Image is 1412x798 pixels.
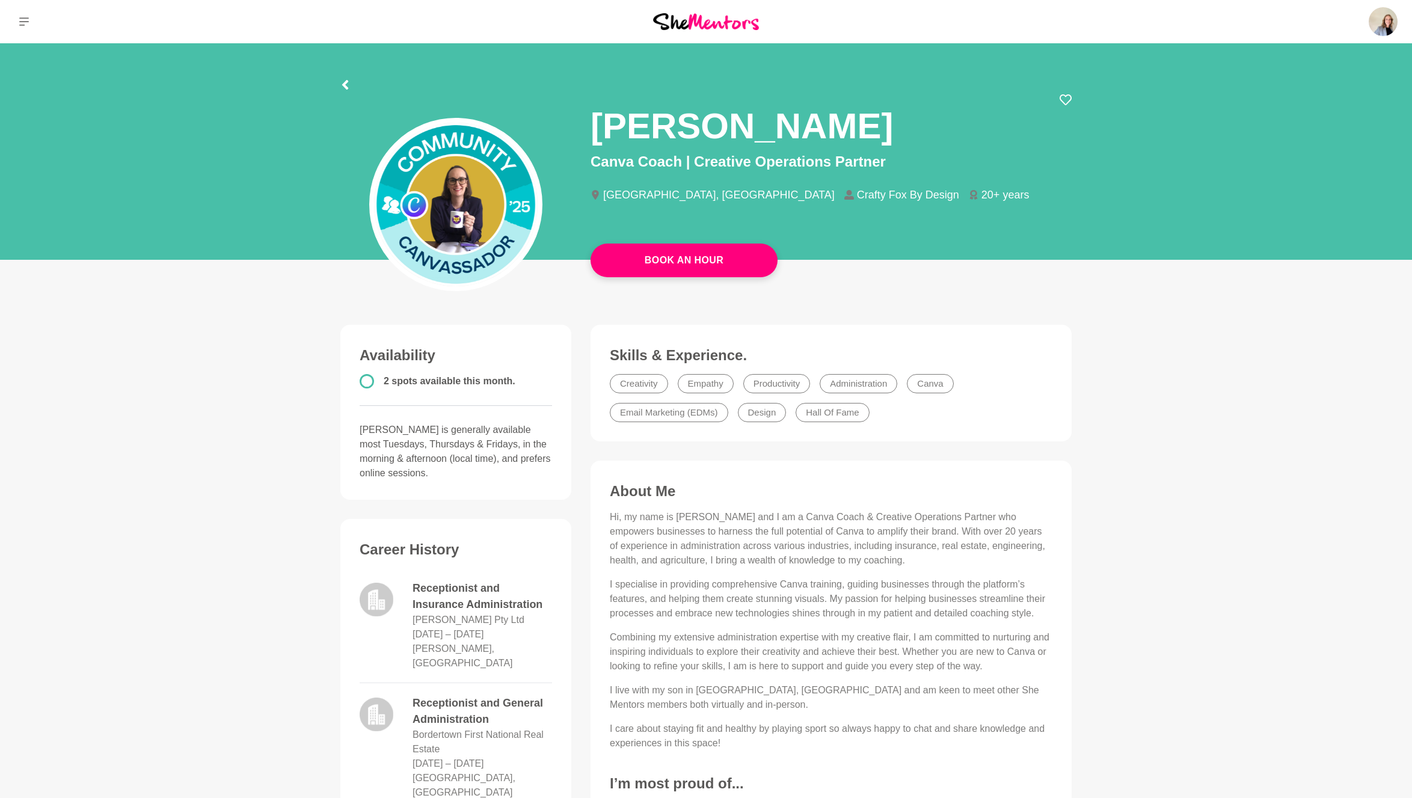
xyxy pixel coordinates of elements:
li: 20+ years [969,189,1039,200]
li: Crafty Fox By Design [844,189,969,200]
time: [DATE] – [DATE] [413,758,484,769]
span: 2 spots available this month. [384,376,515,386]
p: I specialise in providing comprehensive Canva training, guiding businesses through the platform’s... [610,577,1052,621]
dd: [PERSON_NAME] Pty Ltd [413,613,524,627]
time: [DATE] – [DATE] [413,629,484,639]
dd: 2002 – 2005 [413,627,484,642]
img: logo [360,583,393,616]
p: [PERSON_NAME] is generally available most Tuesdays, Thursdays & Fridays, in the morning & afterno... [360,423,552,480]
a: Book An Hour [591,244,778,277]
p: Combining my extensive administration expertise with my creative flair, I am committed to nurturi... [610,630,1052,674]
dd: Receptionist and General Administration [413,695,552,728]
li: [GEOGRAPHIC_DATA], [GEOGRAPHIC_DATA] [591,189,844,200]
h3: About Me [610,482,1052,500]
p: I care about staying fit and healthy by playing sport so always happy to chat and share knowledge... [610,722,1052,750]
h1: [PERSON_NAME] [591,103,893,149]
dd: Bordertown First National Real Estate [413,728,552,757]
dd: [PERSON_NAME], [GEOGRAPHIC_DATA] [413,642,552,671]
h3: I’m most proud of... [610,775,1052,793]
h3: Skills & Experience. [610,346,1052,364]
img: Sarah Howell [1369,7,1398,36]
h3: Career History [360,541,552,559]
img: logo [360,698,393,731]
dd: Receptionist and Insurance Administration [413,580,552,613]
p: I live with my son in [GEOGRAPHIC_DATA], [GEOGRAPHIC_DATA] and am keen to meet other She Mentors ... [610,683,1052,712]
dd: 2008 – 2012 [413,757,484,771]
p: Hi, my name is [PERSON_NAME] and I am a Canva Coach & Creative Operations Partner who empowers bu... [610,510,1052,568]
img: She Mentors Logo [653,13,759,29]
h3: Availability [360,346,552,364]
p: Canva Coach | Creative Operations Partner [591,151,1072,173]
